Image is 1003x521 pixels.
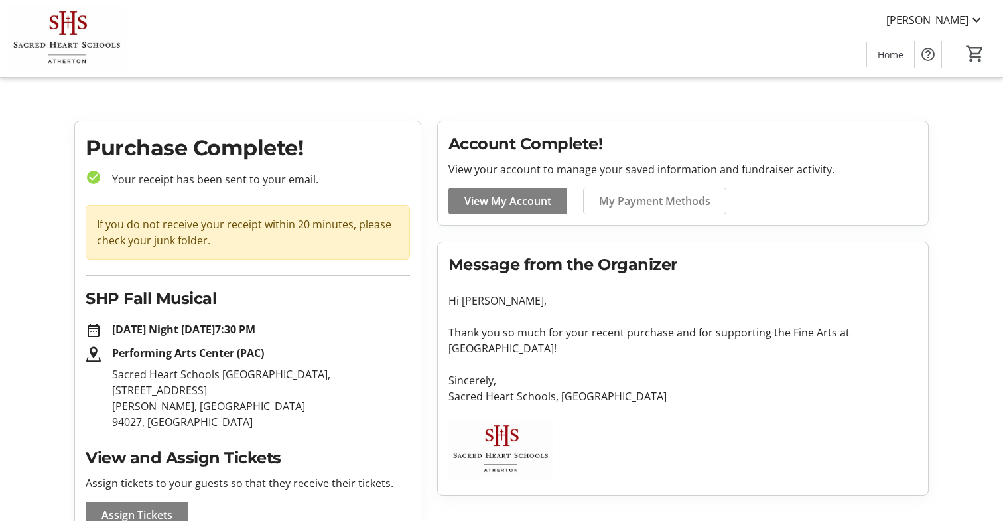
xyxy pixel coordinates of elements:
p: Sacred Heart Schools, [GEOGRAPHIC_DATA] [448,388,917,404]
img: Sacred Heart Schools, Atherton logo [448,420,554,479]
span: My Payment Methods [599,193,710,209]
strong: [DATE] Night [DATE]7:30 PM [112,322,255,336]
span: View My Account [464,193,551,209]
a: View My Account [448,188,567,214]
a: My Payment Methods [583,188,726,214]
strong: Performing Arts Center (PAC) [112,346,264,360]
p: Assign tickets to your guests so that they receive their tickets. [86,475,410,491]
mat-icon: date_range [86,323,101,338]
p: Hi [PERSON_NAME], [448,293,917,309]
h1: Purchase Complete! [86,132,410,164]
button: Cart [963,42,987,66]
p: Your receipt has been sent to your email. [101,171,410,187]
span: Thank you so much for your recent purchase and for supporting the Fine Arts at [GEOGRAPHIC_DATA]! [448,325,850,356]
span: Home [878,48,903,62]
p: View your account to manage your saved information and fundraiser activity. [448,161,917,177]
p: Sacred Heart Schools [GEOGRAPHIC_DATA], [STREET_ADDRESS] [PERSON_NAME], [GEOGRAPHIC_DATA] 94027, ... [112,366,410,430]
div: If you do not receive your receipt within 20 minutes, please check your junk folder. [86,205,410,260]
button: Help [915,41,941,68]
mat-icon: check_circle [86,169,101,185]
a: Home [867,42,914,67]
p: Sincerely, [448,372,917,388]
button: [PERSON_NAME] [876,9,995,31]
h2: View and Assign Tickets [86,446,410,470]
span: [PERSON_NAME] [886,12,969,28]
img: Sacred Heart Schools, Atherton's Logo [8,5,126,72]
h2: Message from the Organizer [448,253,917,277]
h2: SHP Fall Musical [86,287,410,311]
h2: Account Complete! [448,132,917,156]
